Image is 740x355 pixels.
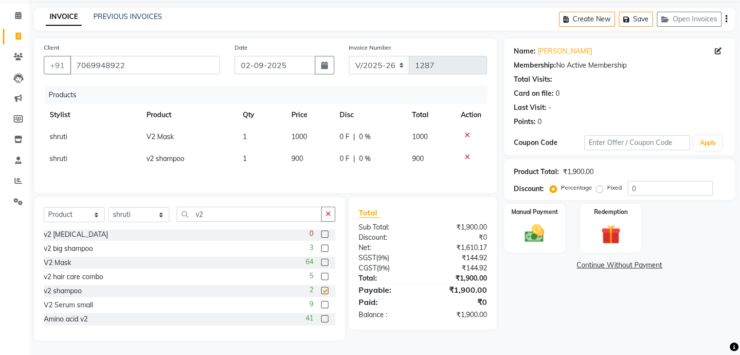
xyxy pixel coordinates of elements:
[359,132,371,142] span: 0 %
[607,183,622,192] label: Fixed
[514,167,559,177] div: Product Total:
[514,103,546,113] div: Last Visit:
[349,43,391,52] label: Invoice Number
[309,243,313,253] span: 3
[146,132,174,141] span: V2 Mask
[334,104,406,126] th: Disc
[44,244,93,254] div: v2 big shampoo
[93,12,162,21] a: PREVIOUS INVOICES
[423,310,494,320] div: ₹1,900.00
[351,310,423,320] div: Balance :
[237,104,285,126] th: Qty
[514,74,552,85] div: Total Visits:
[46,8,82,26] a: INVOICE
[423,284,494,296] div: ₹1,900.00
[514,138,584,148] div: Coupon Code
[351,263,423,273] div: ( )
[423,263,494,273] div: ₹144.92
[514,60,725,71] div: No Active Membership
[309,299,313,309] span: 9
[423,273,494,284] div: ₹1,900.00
[548,103,551,113] div: -
[309,229,313,239] span: 0
[584,135,690,150] input: Enter Offer / Coupon Code
[243,132,247,141] span: 1
[235,43,248,52] label: Date
[514,46,536,56] div: Name:
[243,154,247,163] span: 1
[559,12,615,27] button: Create New
[563,167,594,177] div: ₹1,900.00
[351,284,423,296] div: Payable:
[538,117,541,127] div: 0
[561,183,592,192] label: Percentage
[45,86,494,104] div: Products
[177,207,322,222] input: Search or Scan
[412,154,424,163] span: 900
[44,314,88,324] div: Amino acid v2
[44,43,59,52] label: Client
[353,154,355,164] span: |
[353,132,355,142] span: |
[514,89,554,99] div: Card on file:
[44,104,141,126] th: Stylist
[340,154,349,164] span: 0 F
[423,222,494,232] div: ₹1,900.00
[359,253,376,262] span: SGST
[514,184,544,194] div: Discount:
[351,243,423,253] div: Net:
[519,222,550,245] img: _cash.svg
[514,117,536,127] div: Points:
[141,104,237,126] th: Product
[619,12,653,27] button: Save
[423,253,494,263] div: ₹144.92
[423,296,494,308] div: ₹0
[406,104,455,126] th: Total
[359,154,371,164] span: 0 %
[506,260,733,270] a: Continue Without Payment
[306,313,313,323] span: 41
[351,273,423,284] div: Total:
[423,243,494,253] div: ₹1,610.17
[309,285,313,295] span: 2
[455,104,487,126] th: Action
[511,208,558,216] label: Manual Payment
[351,232,423,243] div: Discount:
[351,222,423,232] div: Sub Total:
[514,60,556,71] div: Membership:
[359,264,377,272] span: CGST
[423,232,494,243] div: ₹0
[306,257,313,267] span: 64
[595,222,627,247] img: _gift.svg
[44,56,71,74] button: +91
[44,230,108,240] div: v2 [MEDICAL_DATA]
[44,300,93,310] div: V2 Serum small
[538,46,592,56] a: [PERSON_NAME]
[378,254,387,262] span: 9%
[44,286,82,296] div: v2 shampoo
[291,154,303,163] span: 900
[340,132,349,142] span: 0 F
[309,271,313,281] span: 5
[291,132,307,141] span: 1000
[556,89,560,99] div: 0
[359,208,381,218] span: Total
[412,132,428,141] span: 1000
[351,296,423,308] div: Paid:
[286,104,334,126] th: Price
[146,154,184,163] span: v2 shampoo
[50,154,67,163] span: shruti
[594,208,628,216] label: Redemption
[657,12,722,27] button: Open Invoices
[44,258,71,268] div: V2 Mask
[694,136,722,150] button: Apply
[44,272,103,282] div: v2 hair care combo
[379,264,388,272] span: 9%
[70,56,220,74] input: Search by Name/Mobile/Email/Code
[50,132,67,141] span: shruti
[351,253,423,263] div: ( )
